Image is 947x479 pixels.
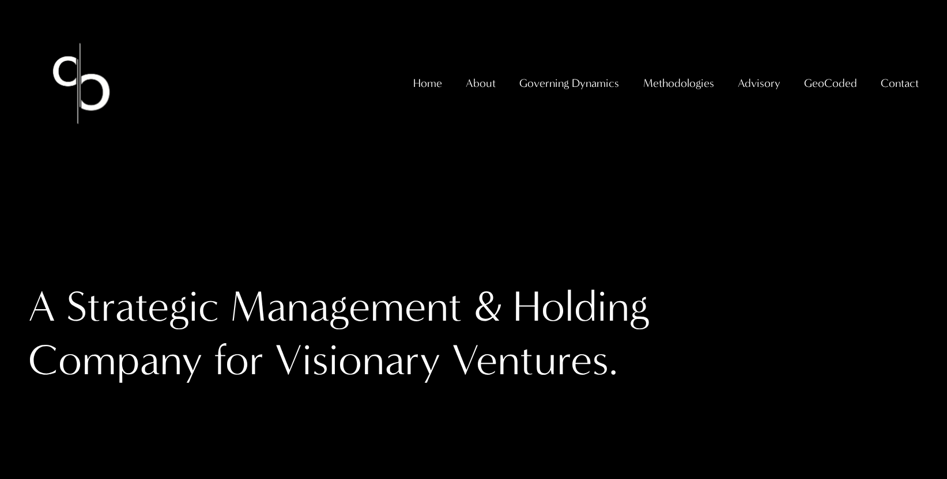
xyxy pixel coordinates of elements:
a: folder dropdown [643,72,714,95]
img: Christopher Sanchez &amp; Co. [28,31,134,136]
a: folder dropdown [804,72,857,95]
a: folder dropdown [881,72,919,95]
a: folder dropdown [738,72,780,95]
a: folder dropdown [519,72,619,95]
h1: A Strategic Management & Holding Company for Visionary Ventures. [28,280,696,387]
a: Home [413,72,442,95]
span: Contact [881,73,919,94]
span: Governing Dynamics [519,73,619,94]
span: About [466,73,496,94]
span: GeoCoded [804,73,857,94]
span: Advisory [738,73,780,94]
a: folder dropdown [466,72,496,95]
span: Methodologies [643,73,714,94]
